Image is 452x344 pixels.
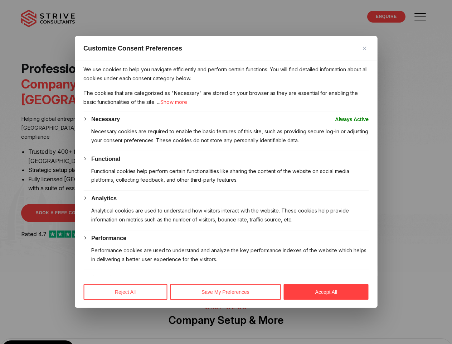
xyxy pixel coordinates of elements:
p: Analytical cookies are used to understand how visitors interact with the website. These cookies h... [91,206,369,224]
div: Customise Consent Preferences [75,36,377,308]
p: Functional cookies help perform certain functionalities like sharing the content of the website o... [91,167,369,185]
button: Necessary [91,115,120,123]
button: Show more [160,98,187,106]
p: Performance cookies are used to understand and analyze the key performance indexes of the website... [91,246,369,264]
button: Functional [91,154,120,163]
button: Analytics [91,194,117,203]
p: We use cookies to help you navigate efficiently and perform certain functions. You will find deta... [83,65,369,83]
span: Customize Consent Preferences [83,44,182,53]
button: Reject All [83,284,167,300]
button: Save My Preferences [170,284,281,300]
span: Always Active [335,115,369,123]
button: Accept All [284,284,369,300]
button: Close [360,44,369,53]
p: The cookies that are categorized as "Necessary" are stored on your browser as they are essential ... [83,89,369,107]
p: Necessary cookies are required to enable the basic features of this site, such as providing secur... [91,127,369,145]
button: Performance [91,234,126,243]
img: Close [363,47,366,50]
